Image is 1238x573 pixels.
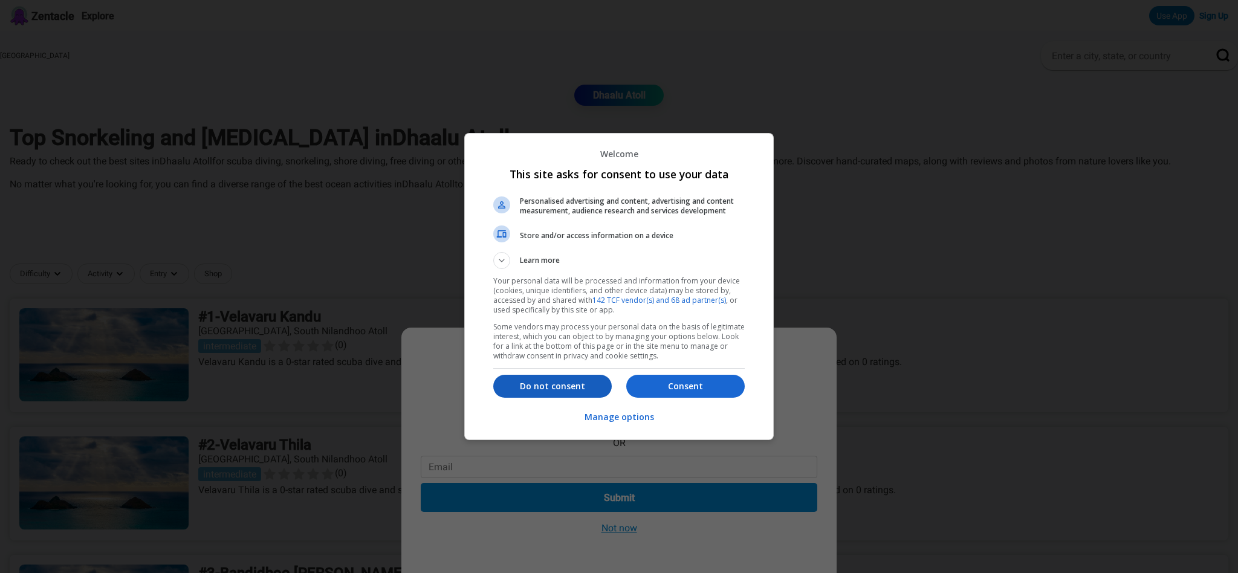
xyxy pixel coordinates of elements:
[585,411,654,423] p: Manage options
[493,380,612,392] p: Do not consent
[520,255,560,269] span: Learn more
[493,276,745,315] p: Your personal data will be processed and information from your device (cookies, unique identifier...
[464,133,774,440] div: This site asks for consent to use your data
[493,322,745,361] p: Some vendors may process your personal data on the basis of legitimate interest, which you can ob...
[520,231,745,241] span: Store and/or access information on a device
[520,196,745,216] span: Personalised advertising and content, advertising and content measurement, audience research and ...
[493,252,745,269] button: Learn more
[585,404,654,430] button: Manage options
[493,148,745,160] p: Welcome
[626,375,745,398] button: Consent
[493,167,745,181] h1: This site asks for consent to use your data
[493,375,612,398] button: Do not consent
[592,295,726,305] a: 142 TCF vendor(s) and 68 ad partner(s)
[626,380,745,392] p: Consent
